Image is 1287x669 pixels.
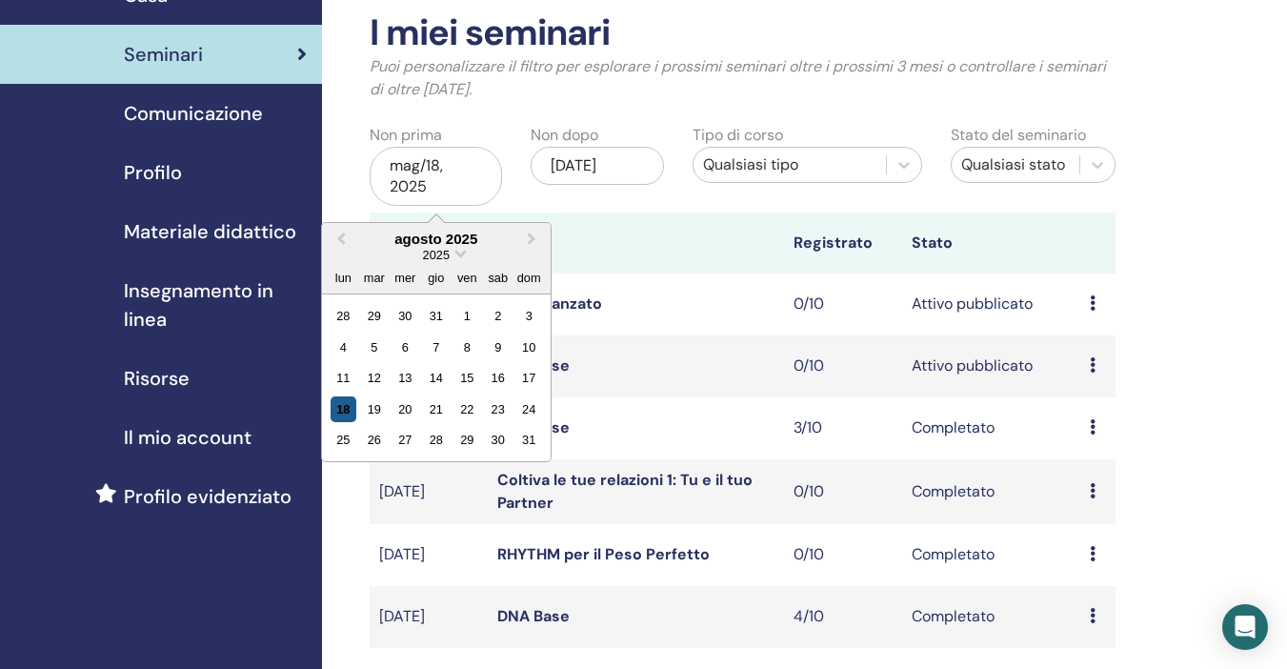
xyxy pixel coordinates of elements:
[124,217,296,246] span: Materiale didattico
[784,459,902,524] td: 0/10
[361,265,387,291] div: mar
[497,606,570,626] a: DNA Base
[392,265,418,291] div: mer
[1222,604,1268,650] div: Open Intercom Messenger
[370,213,488,274] th: Seminario
[516,303,542,329] div: Choose domenica 3 agosto 2025
[361,427,387,453] div: Choose martedì 26 agosto 2025
[370,147,502,206] div: mag/18, 2025
[331,303,356,329] div: Choose lunedì 28 luglio 2025
[516,365,542,391] div: Choose domenica 17 agosto 2025
[361,303,387,329] div: Choose martedì 29 luglio 2025
[485,303,511,329] div: Choose sabato 2 agosto 2025
[902,586,1079,648] td: Completato
[370,586,488,648] td: [DATE]
[518,225,549,255] button: Next Month
[951,124,1086,147] label: Stato del seminario
[902,459,1079,524] td: Completato
[361,396,387,422] div: Choose martedì 19 agosto 2025
[392,365,418,391] div: Choose mercoledì 13 agosto 2025
[784,213,902,274] th: Registrato
[331,265,356,291] div: lun
[454,365,480,391] div: Choose venerdì 15 agosto 2025
[516,396,542,422] div: Choose domenica 24 agosto 2025
[370,11,1116,55] h2: I miei seminari
[331,396,356,422] div: Choose lunedì 18 agosto 2025
[328,300,544,455] div: Month August, 2025
[516,427,542,453] div: Choose domenica 31 agosto 2025
[124,276,307,334] span: Insegnamento in linea
[497,470,753,513] a: Coltiva le tue relazioni 1: Tu e il tuo Partner
[124,40,203,69] span: Seminari
[370,459,488,524] td: [DATE]
[961,153,1070,176] div: Qualsiasi stato
[693,124,783,147] label: Tipo di corso
[361,365,387,391] div: Choose martedì 12 agosto 2025
[322,231,551,247] div: agosto 2025
[124,482,292,511] span: Profilo evidenziato
[485,396,511,422] div: Choose sabato 23 agosto 2025
[784,397,902,459] td: 3/10
[454,265,480,291] div: ven
[370,55,1116,101] p: Puoi personalizzare il filtro per esplorare i prossimi seminari oltre i prossimi 3 mesi o control...
[124,364,190,393] span: Risorse
[392,334,418,360] div: Choose mercoledì 6 agosto 2025
[361,334,387,360] div: Choose martedì 5 agosto 2025
[423,334,449,360] div: Choose giovedì 7 agosto 2025
[392,427,418,453] div: Choose mercoledì 27 agosto 2025
[516,334,542,360] div: Choose domenica 10 agosto 2025
[784,586,902,648] td: 4/10
[124,423,251,452] span: Il mio account
[423,365,449,391] div: Choose giovedì 14 agosto 2025
[784,274,902,335] td: 0/10
[423,303,449,329] div: Choose giovedì 31 luglio 2025
[370,524,488,586] td: [DATE]
[902,335,1079,397] td: Attivo pubblicato
[423,265,449,291] div: gio
[454,303,480,329] div: Choose venerdì 1 agosto 2025
[454,396,480,422] div: Choose venerdì 22 agosto 2025
[392,303,418,329] div: Choose mercoledì 30 luglio 2025
[516,265,542,291] div: dom
[331,365,356,391] div: Choose lunedì 11 agosto 2025
[454,427,480,453] div: Choose venerdì 29 agosto 2025
[531,124,598,147] label: Non dopo
[531,147,663,185] div: [DATE]
[703,153,876,176] div: Qualsiasi tipo
[423,427,449,453] div: Choose giovedì 28 agosto 2025
[321,222,552,463] div: Choose Date
[124,158,182,187] span: Profilo
[902,524,1079,586] td: Completato
[324,225,354,255] button: Previous Month
[454,334,480,360] div: Choose venerdì 8 agosto 2025
[124,99,263,128] span: Comunicazione
[784,335,902,397] td: 0/10
[423,248,450,262] span: 2025
[392,396,418,422] div: Choose mercoledì 20 agosto 2025
[497,544,710,564] a: RHYTHM per il Peso Perfetto
[485,427,511,453] div: Choose sabato 30 agosto 2025
[485,265,511,291] div: sab
[902,274,1079,335] td: Attivo pubblicato
[331,427,356,453] div: Choose lunedì 25 agosto 2025
[485,365,511,391] div: Choose sabato 16 agosto 2025
[902,213,1079,274] th: Stato
[902,397,1079,459] td: Completato
[423,396,449,422] div: Choose giovedì 21 agosto 2025
[331,334,356,360] div: Choose lunedì 4 agosto 2025
[485,334,511,360] div: Choose sabato 9 agosto 2025
[370,124,442,147] label: Non prima
[784,524,902,586] td: 0/10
